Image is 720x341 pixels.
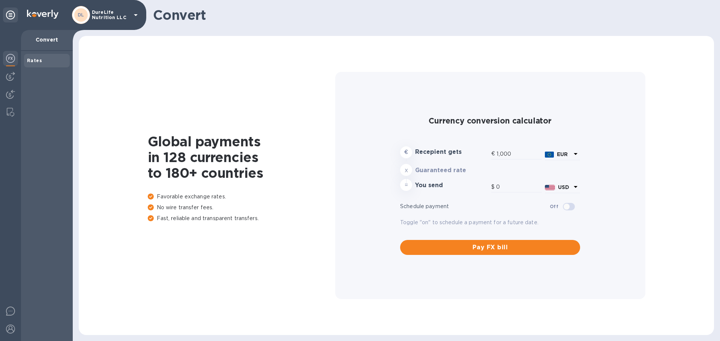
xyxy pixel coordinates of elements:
h1: Convert [153,7,708,23]
b: Rates [27,58,42,63]
input: Amount [496,148,542,159]
p: Convert [27,36,67,43]
h1: Global payments in 128 currencies to 180+ countries [148,134,335,181]
div: x [400,164,412,176]
div: € [491,148,496,159]
h3: Guaranteed rate [415,167,488,174]
h3: Recepient gets [415,149,488,156]
span: Pay FX bill [406,243,574,252]
p: Fast, reliable and transparent transfers. [148,214,335,222]
img: USD [545,185,555,190]
p: No wire transfer fees. [148,204,335,211]
b: USD [558,184,569,190]
p: DureLife Nutrition LLC [92,10,129,20]
p: Favorable exchange rates. [148,193,335,201]
h2: Currency conversion calculator [400,116,580,125]
img: Logo [27,10,58,19]
b: DL [78,12,84,18]
div: = [400,179,412,191]
p: Schedule payment [400,203,550,210]
h3: You send [415,182,488,189]
div: $ [491,182,496,193]
strong: € [404,149,408,155]
b: EUR [557,151,568,157]
p: Toggle "on" to schedule a payment for a future date. [400,219,580,226]
img: Foreign exchange [6,54,15,63]
input: Amount [496,182,542,193]
button: Pay FX bill [400,240,580,255]
b: Off [550,204,558,209]
div: Unpin categories [3,7,18,22]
